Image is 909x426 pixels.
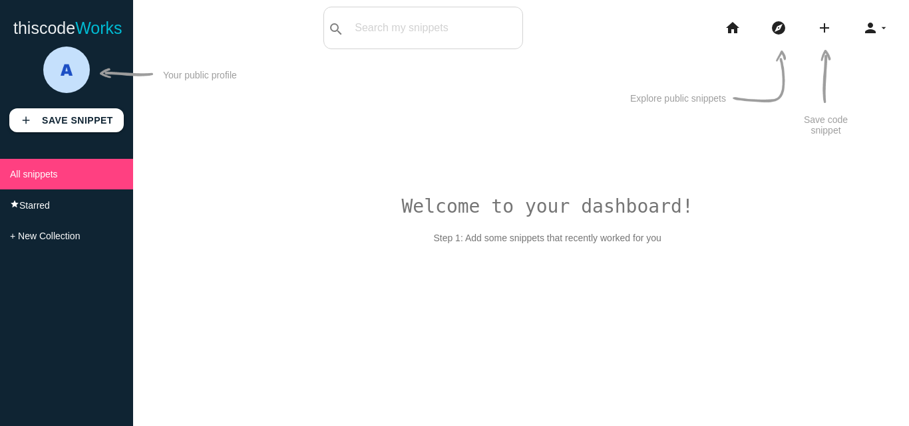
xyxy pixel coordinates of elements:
[328,8,344,51] i: search
[10,231,80,241] span: + New Collection
[630,93,726,104] p: Explore public snippets
[324,7,348,49] button: search
[100,47,153,100] img: str-arrow.svg
[75,19,122,37] span: Works
[862,7,878,49] i: person
[20,108,32,132] i: add
[348,14,522,42] input: Search my snippets
[799,50,852,103] img: str-arrow.svg
[13,7,122,49] a: thiscodeWorks
[771,7,787,49] i: explore
[163,70,237,90] p: Your public profile
[43,47,90,93] img: 9b451228ba1b056c162b28b40e89f397
[733,50,786,103] img: curv-arrow.svg
[19,200,50,211] span: Starred
[10,169,58,179] span: All snippets
[817,7,832,49] i: add
[878,7,889,49] i: arrow_drop_down
[9,108,124,132] a: addSave Snippet
[725,7,741,49] i: home
[42,115,113,126] b: Save Snippet
[10,199,19,209] i: star
[799,114,852,136] p: Save code snippet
